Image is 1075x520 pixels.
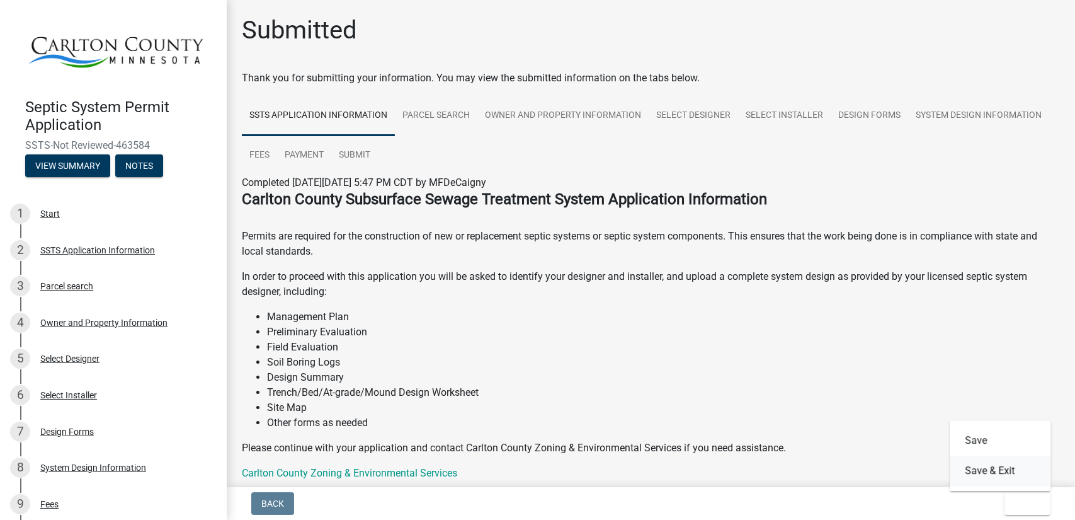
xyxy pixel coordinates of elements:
[267,355,1060,370] li: Soil Boring Logs
[242,467,457,479] a: Carlton County Zoning & Environmental Services
[25,98,217,135] h4: Septic System Permit Application
[242,269,1060,299] p: In order to proceed with this application you will be asked to identify your designer and install...
[10,204,30,224] div: 1
[40,391,97,400] div: Select Installer
[242,136,277,176] a: Fees
[10,313,30,333] div: 4
[10,458,30,478] div: 8
[267,325,1060,340] li: Preliminary Evaluation
[738,96,831,136] a: Select Installer
[1004,492,1050,515] button: Exit
[649,96,738,136] a: Select Designer
[261,499,284,509] span: Back
[10,494,30,514] div: 9
[331,136,378,176] a: Submit
[25,13,207,85] img: Carlton County, Minnesota
[242,441,1060,456] p: Please continue with your application and contact Carlton County Zoning & Environmental Services ...
[40,500,59,509] div: Fees
[10,349,30,369] div: 5
[267,340,1060,355] li: Field Evaluation
[242,15,357,45] h1: Submitted
[10,240,30,260] div: 2
[267,415,1060,430] li: Other forms as needed
[40,282,93,291] div: Parcel search
[395,96,477,136] a: Parcel search
[242,176,486,188] span: Completed [DATE][DATE] 5:47 PM CDT by MFDeCaigny
[950,425,1050,456] button: Save
[251,492,294,515] button: Back
[242,71,1060,86] div: Thank you for submitting your information. You may view the submitted information on the tabs below.
[950,456,1050,486] button: Save & Exit
[1015,499,1033,509] span: Exit
[10,276,30,296] div: 3
[115,161,163,171] wm-modal-confirm: Notes
[40,246,155,255] div: SSTS Application Information
[908,96,1049,136] a: System Design Information
[10,385,30,405] div: 6
[267,400,1060,415] li: Site Map
[477,96,649,136] a: Owner and Property Information
[267,370,1060,385] li: Design Summary
[950,420,1050,491] div: Exit
[40,209,60,218] div: Start
[25,161,110,171] wm-modal-confirm: Summary
[40,427,94,436] div: Design Forms
[267,385,1060,400] li: Trench/Bed/At-grade/Mound Design Worksheet
[277,136,331,176] a: Payment
[115,154,163,177] button: Notes
[40,318,168,327] div: Owner and Property Information
[25,139,202,151] span: SSTS-Not Reviewed-463584
[242,190,767,208] strong: Carlton County Subsurface Sewage Treatment System Application Information
[40,354,100,363] div: Select Designer
[10,422,30,442] div: 7
[242,214,1060,259] p: Permits are required for the construction of new or replacement septic systems or septic system c...
[831,96,908,136] a: Design Forms
[25,154,110,177] button: View Summary
[40,463,146,472] div: System Design Information
[267,309,1060,325] li: Management Plan
[242,96,395,136] a: SSTS Application Information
